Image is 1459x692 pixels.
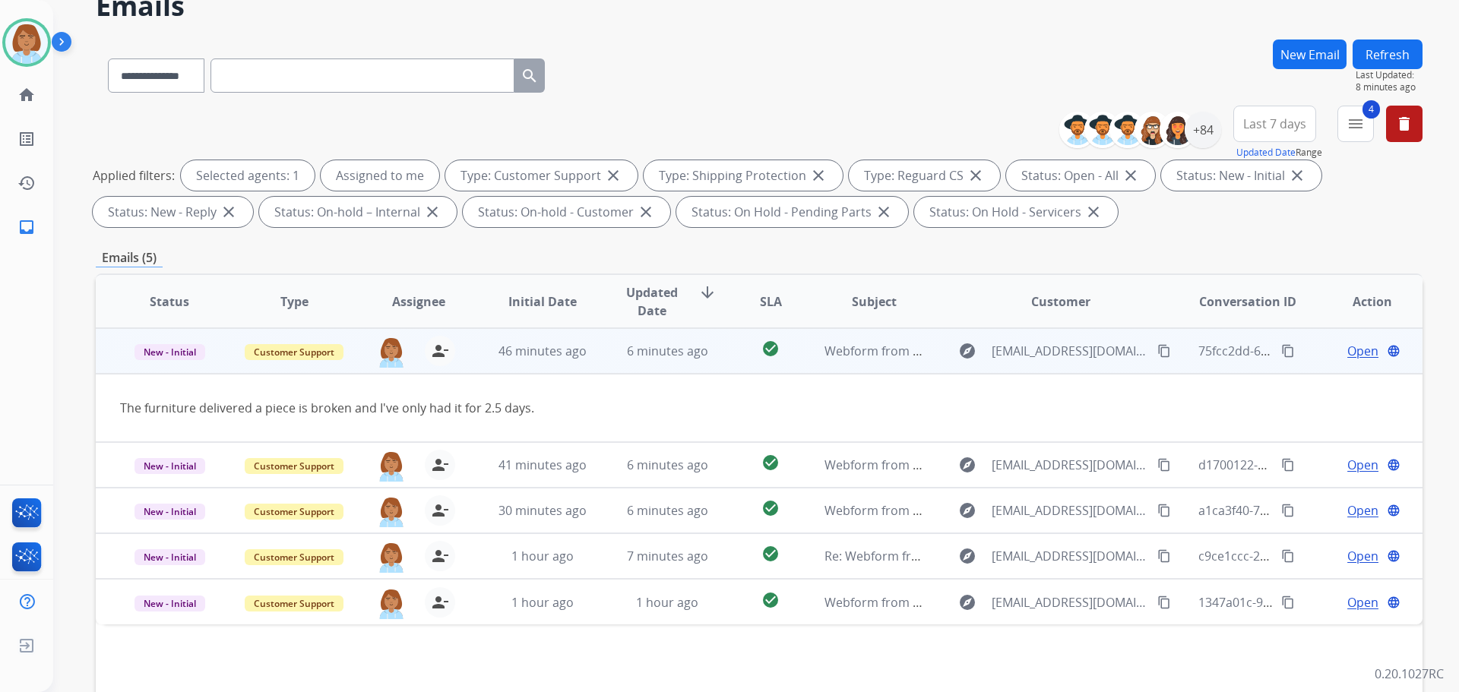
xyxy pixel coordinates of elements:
[992,456,1148,474] span: [EMAIL_ADDRESS][DOMAIN_NAME]
[1281,504,1295,517] mat-icon: content_copy
[1395,115,1413,133] mat-icon: delete
[761,591,780,609] mat-icon: check_circle
[508,292,577,311] span: Initial Date
[135,549,205,565] span: New - Initial
[445,160,638,191] div: Type: Customer Support
[914,197,1118,227] div: Status: On Hold - Servicers
[1387,549,1400,563] mat-icon: language
[280,292,309,311] span: Type
[135,344,205,360] span: New - Initial
[1198,548,1429,564] span: c9ce1ccc-2a59-48ea-a3e9-9083100ee2ed
[1084,203,1103,221] mat-icon: close
[809,166,828,185] mat-icon: close
[761,453,780,472] mat-icon: check_circle
[1161,160,1321,191] div: Status: New - Initial
[245,344,343,360] span: Customer Support
[1157,504,1171,517] mat-icon: content_copy
[958,456,976,474] mat-icon: explore
[1157,549,1171,563] mat-icon: content_copy
[761,340,780,358] mat-icon: check_circle
[511,594,574,611] span: 1 hour ago
[181,160,315,191] div: Selected agents: 1
[17,130,36,148] mat-icon: list_alt
[1288,166,1306,185] mat-icon: close
[627,457,708,473] span: 6 minutes ago
[135,504,205,520] span: New - Initial
[992,342,1148,360] span: [EMAIL_ADDRESS][DOMAIN_NAME]
[498,343,587,359] span: 46 minutes ago
[958,593,976,611] mat-icon: explore
[824,457,1169,473] span: Webform from [EMAIL_ADDRESS][DOMAIN_NAME] on [DATE]
[376,541,407,573] img: agent-avatar
[1347,501,1378,520] span: Open
[698,283,717,302] mat-icon: arrow_downward
[760,292,782,311] span: SLA
[135,458,205,474] span: New - Initial
[376,587,407,619] img: agent-avatar
[992,501,1148,520] span: [EMAIL_ADDRESS][DOMAIN_NAME]
[1157,458,1171,472] mat-icon: content_copy
[824,343,1169,359] span: Webform from [EMAIL_ADDRESS][DOMAIN_NAME] on [DATE]
[431,547,449,565] mat-icon: person_remove
[392,292,445,311] span: Assignee
[376,495,407,527] img: agent-avatar
[423,203,441,221] mat-icon: close
[1236,146,1322,159] span: Range
[511,548,574,564] span: 1 hour ago
[1353,39,1423,69] button: Refresh
[1243,121,1306,127] span: Last 7 days
[96,248,163,267] p: Emails (5)
[376,336,407,368] img: agent-avatar
[431,342,449,360] mat-icon: person_remove
[644,160,843,191] div: Type: Shipping Protection
[376,450,407,482] img: agent-avatar
[498,457,587,473] span: 41 minutes ago
[1233,106,1316,142] button: Last 7 days
[498,502,587,519] span: 30 minutes ago
[604,166,622,185] mat-icon: close
[1198,343,1428,359] span: 75fcc2dd-64a6-41d3-a8c0-5e6d72f356d0
[852,292,897,311] span: Subject
[1281,344,1295,358] mat-icon: content_copy
[245,596,343,611] span: Customer Support
[431,456,449,474] mat-icon: person_remove
[245,504,343,520] span: Customer Support
[1198,594,1430,611] span: 1347a01c-9fd8-4c0b-88c5-71e1ad4308d3
[824,594,1169,611] span: Webform from [EMAIL_ADDRESS][DOMAIN_NAME] on [DATE]
[1298,275,1423,328] th: Action
[1236,147,1296,159] button: Updated Date
[627,343,708,359] span: 6 minutes ago
[431,501,449,520] mat-icon: person_remove
[1347,547,1378,565] span: Open
[958,501,976,520] mat-icon: explore
[1157,344,1171,358] mat-icon: content_copy
[93,197,253,227] div: Status: New - Reply
[259,197,457,227] div: Status: On-hold – Internal
[958,342,976,360] mat-icon: explore
[17,174,36,192] mat-icon: history
[1337,106,1374,142] button: 4
[1387,344,1400,358] mat-icon: language
[992,547,1148,565] span: [EMAIL_ADDRESS][DOMAIN_NAME]
[761,545,780,563] mat-icon: check_circle
[17,86,36,104] mat-icon: home
[1198,457,1434,473] span: d1700122-a3d4-49ed-adcb-8fb224c578bb
[5,21,48,64] img: avatar
[958,547,976,565] mat-icon: explore
[1387,504,1400,517] mat-icon: language
[824,502,1169,519] span: Webform from [EMAIL_ADDRESS][DOMAIN_NAME] on [DATE]
[1347,342,1378,360] span: Open
[618,283,687,320] span: Updated Date
[1356,81,1423,93] span: 8 minutes ago
[875,203,893,221] mat-icon: close
[245,458,343,474] span: Customer Support
[849,160,1000,191] div: Type: Reguard CS
[992,593,1148,611] span: [EMAIL_ADDRESS][DOMAIN_NAME]
[1362,100,1380,118] span: 4
[150,292,189,311] span: Status
[321,160,439,191] div: Assigned to me
[1273,39,1347,69] button: New Email
[135,596,205,611] span: New - Initial
[1281,549,1295,563] mat-icon: content_copy
[824,548,1189,564] span: Re: Webform from [EMAIL_ADDRESS][DOMAIN_NAME] on [DATE]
